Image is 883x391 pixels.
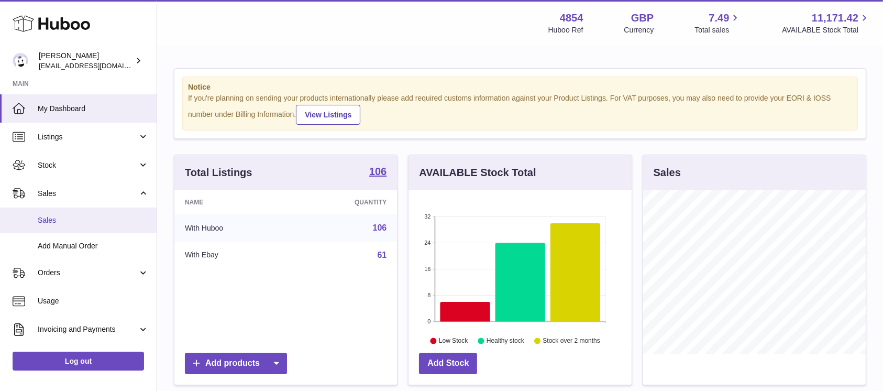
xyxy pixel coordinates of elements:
span: Add Manual Order [38,241,149,251]
img: jimleo21@yahoo.gr [13,53,28,69]
strong: 4854 [560,11,583,25]
span: [EMAIL_ADDRESS][DOMAIN_NAME] [39,61,154,70]
div: If you're planning on sending your products internationally please add required customs informati... [188,93,852,125]
a: View Listings [296,105,360,125]
div: Currency [624,25,654,35]
th: Name [174,190,292,214]
span: Stock [38,160,138,170]
a: 61 [378,251,387,259]
span: My Dashboard [38,104,149,114]
div: [PERSON_NAME] [39,51,133,71]
th: Quantity [292,190,397,214]
text: Stock over 2 months [543,337,600,344]
text: 8 [428,292,431,298]
span: Orders [38,268,138,278]
a: 106 [373,223,387,232]
text: 0 [428,318,431,324]
a: 7.49 Total sales [694,11,741,35]
h3: Sales [654,166,681,180]
h3: Total Listings [185,166,252,180]
td: With Huboo [174,214,292,242]
a: Log out [13,352,144,371]
a: Add products [185,353,287,374]
text: 24 [425,240,431,246]
span: AVAILABLE Stock Total [782,25,870,35]
span: Sales [38,189,138,199]
a: 11,171.42 AVAILABLE Stock Total [782,11,870,35]
div: Huboo Ref [548,25,583,35]
a: Add Stock [419,353,477,374]
span: 11,171.42 [812,11,858,25]
text: Healthy stock [487,337,525,344]
strong: 106 [369,166,387,177]
text: 32 [425,213,431,220]
td: With Ebay [174,242,292,269]
strong: GBP [631,11,654,25]
h3: AVAILABLE Stock Total [419,166,536,180]
text: Low Stock [439,337,468,344]
strong: Notice [188,82,852,92]
span: Sales [38,215,149,225]
span: 7.49 [709,11,730,25]
text: 16 [425,266,431,272]
span: Usage [38,296,149,306]
span: Invoicing and Payments [38,324,138,334]
span: Listings [38,132,138,142]
a: 106 [369,166,387,179]
span: Total sales [694,25,741,35]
